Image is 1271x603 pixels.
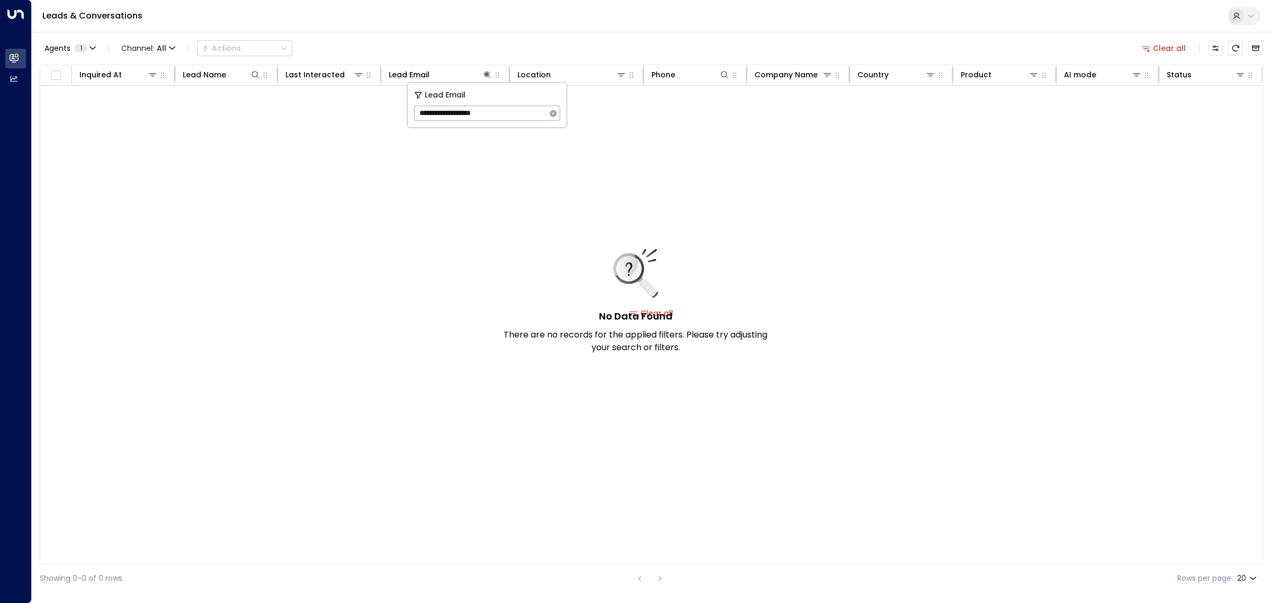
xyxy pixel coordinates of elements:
[117,41,180,56] span: Channel:
[651,68,675,81] div: Phone
[1228,41,1243,56] span: Refresh
[49,69,62,82] span: Toggle select all
[961,68,1039,81] div: Product
[183,68,261,81] div: Lead Name
[183,68,226,81] div: Lead Name
[517,68,551,81] div: Location
[40,573,122,584] div: Showing 0-0 of 0 rows
[117,41,180,56] button: Channel:All
[857,68,889,81] div: Country
[79,68,158,81] div: Inquired At
[633,572,667,585] nav: pagination navigation
[44,45,70,52] span: Agents
[961,68,991,81] div: Product
[157,44,166,52] span: All
[1177,573,1233,584] label: Rows per page:
[285,68,345,81] div: Last Interacted
[1237,571,1259,586] div: 20
[202,43,241,53] div: Actions
[79,68,122,81] div: Inquired At
[857,68,936,81] div: Country
[425,89,466,101] span: Lead Email
[517,68,626,81] div: Location
[197,40,292,56] button: Actions
[1208,41,1223,56] button: Customize
[755,68,818,81] div: Company Name
[285,68,364,81] div: Last Interacted
[599,309,673,323] h5: No Data Found
[42,10,142,22] a: Leads & Conversations
[197,40,292,56] div: Button group with a nested menu
[1248,41,1263,56] button: Archived Leads
[1167,68,1192,81] div: Status
[1064,68,1142,81] div: AI mode
[755,68,833,81] div: Company Name
[75,44,87,52] span: 1
[651,68,730,81] div: Phone
[1138,41,1191,56] button: Clear all
[1064,68,1096,81] div: AI mode
[389,68,429,81] div: Lead Email
[40,41,100,56] button: Agents1
[1167,68,1246,81] div: Status
[503,329,768,354] p: There are no records for the applied filters. Please try adjusting your search or filters.
[389,68,493,81] div: Lead Email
